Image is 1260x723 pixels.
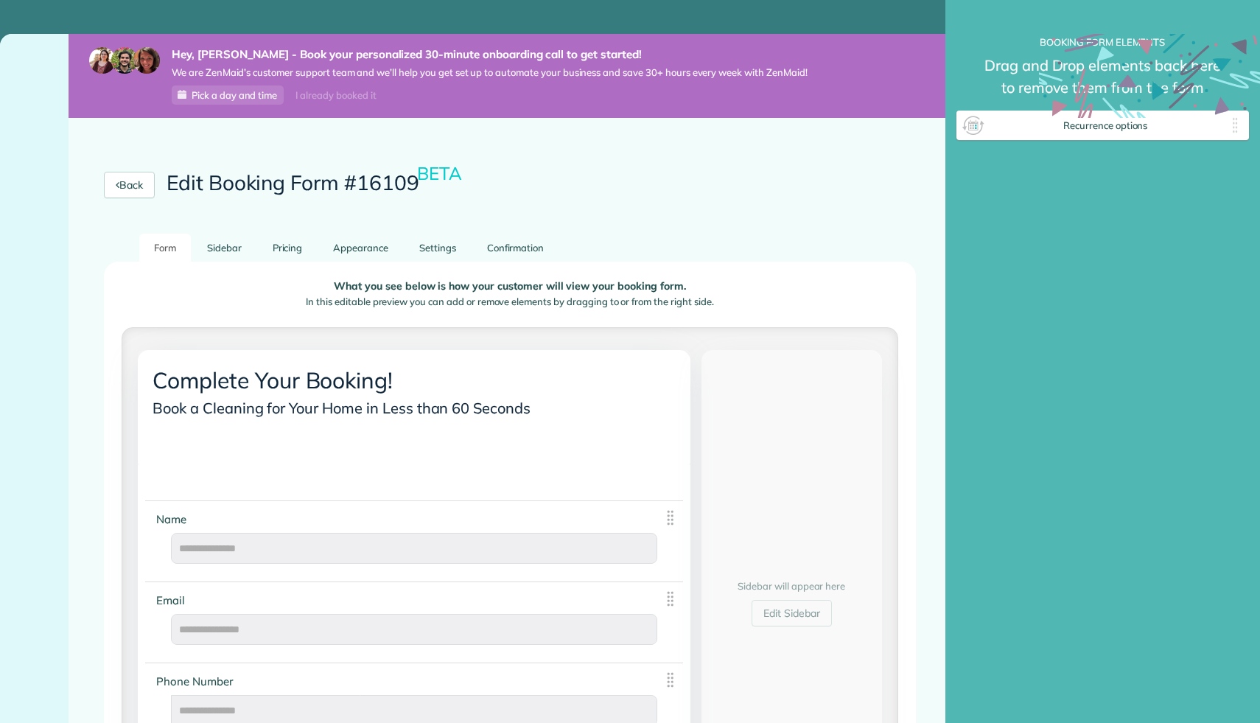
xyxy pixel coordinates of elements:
a: Pick a day and time [172,85,284,105]
img: recurrence_options_widget_icon-378612691d69f9af6b7f813f981692aacd0682f6952d883c0ea488e3349d6d30.png [962,113,985,137]
span: We are ZenMaid’s customer support team and we’ll help you get set up to automate your business an... [172,66,808,79]
img: jorge-587dff0eeaa6aab1f244e6dc62b8924c3b6ad411094392a53c71c6c4a576187d.jpg [111,47,138,74]
small: Drag and Drop elements back here to remove them from the form [956,55,1250,111]
a: Sidebar [192,234,256,262]
p: What you see below is how your customer will view your booking form. [133,281,886,292]
img: drag_indicator-119b368615184ecde3eda3c64c821f6cf29d3e2b97b89ee44bc31753036683e5.png [661,590,679,608]
strong: Hey, [PERSON_NAME] - Book your personalized 30-minute onboarding call to get started! [172,47,808,62]
h2: Booking Form elements [956,37,1250,47]
p: In this editable preview you can add or remove elements by dragging to or from the right side. [133,295,886,310]
span: Complete Your Booking! [149,363,402,398]
img: michelle-19f622bdf1676172e81f8f8fba1fb50e276960ebfe0243fe18214015130c80e4.jpg [133,47,160,74]
a: Form [139,234,191,262]
span: Pick a day and time [192,89,277,101]
a: Pricing [258,234,318,262]
a: Appearance [318,234,403,262]
a: Edit Sidebar [752,600,832,626]
img: drag_indicator-119b368615184ecde3eda3c64c821f6cf29d3e2b97b89ee44bc31753036683e5.png [661,671,679,689]
small: BETA [417,162,462,184]
a: Back [104,172,155,198]
span: Recurrence options [985,120,1227,132]
span: Book a Cleaning for Your Home in Less than 60 Seconds [149,395,540,421]
img: drag_indicator-119b368615184ecde3eda3c64c821f6cf29d3e2b97b89ee44bc31753036683e5.png [1226,113,1244,137]
a: Settings [405,234,471,262]
h2: Edit Booking Form #16109 [167,172,464,195]
img: drag_indicator-119b368615184ecde3eda3c64c821f6cf29d3e2b97b89ee44bc31753036683e5.png [661,509,679,527]
span: Phone Number [153,671,242,692]
span: Email [153,590,195,611]
img: maria-72a9807cf96188c08ef61303f053569d2e2a8a1cde33d635c8a3ac13582a053d.jpg [89,47,116,74]
span: Name [153,509,196,530]
div: I already booked it [287,86,385,105]
a: Confirmation [472,234,559,262]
